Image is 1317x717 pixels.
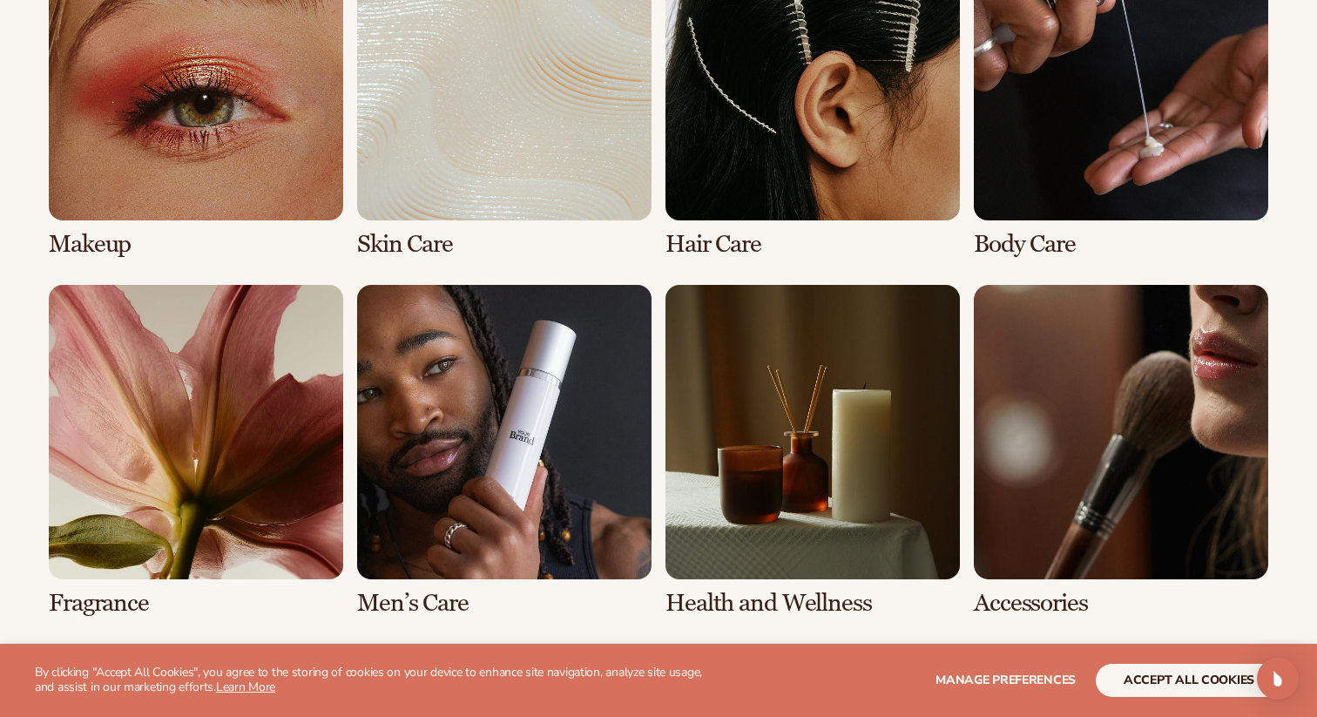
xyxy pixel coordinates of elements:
div: Open Intercom Messenger [1257,658,1299,700]
button: Manage preferences [935,664,1076,697]
p: By clicking "Accept All Cookies", you agree to the storing of cookies on your device to enhance s... [35,666,714,695]
h3: Makeup [49,231,343,258]
h3: Hair Care [665,231,960,258]
div: 8 / 8 [974,285,1268,617]
span: Manage preferences [935,672,1076,688]
h3: Body Care [974,231,1268,258]
button: accept all cookies [1096,664,1282,697]
h3: Skin Care [357,231,652,258]
div: 6 / 8 [357,285,652,617]
a: Learn More [216,679,275,695]
div: 5 / 8 [49,285,343,617]
div: 7 / 8 [665,285,960,617]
